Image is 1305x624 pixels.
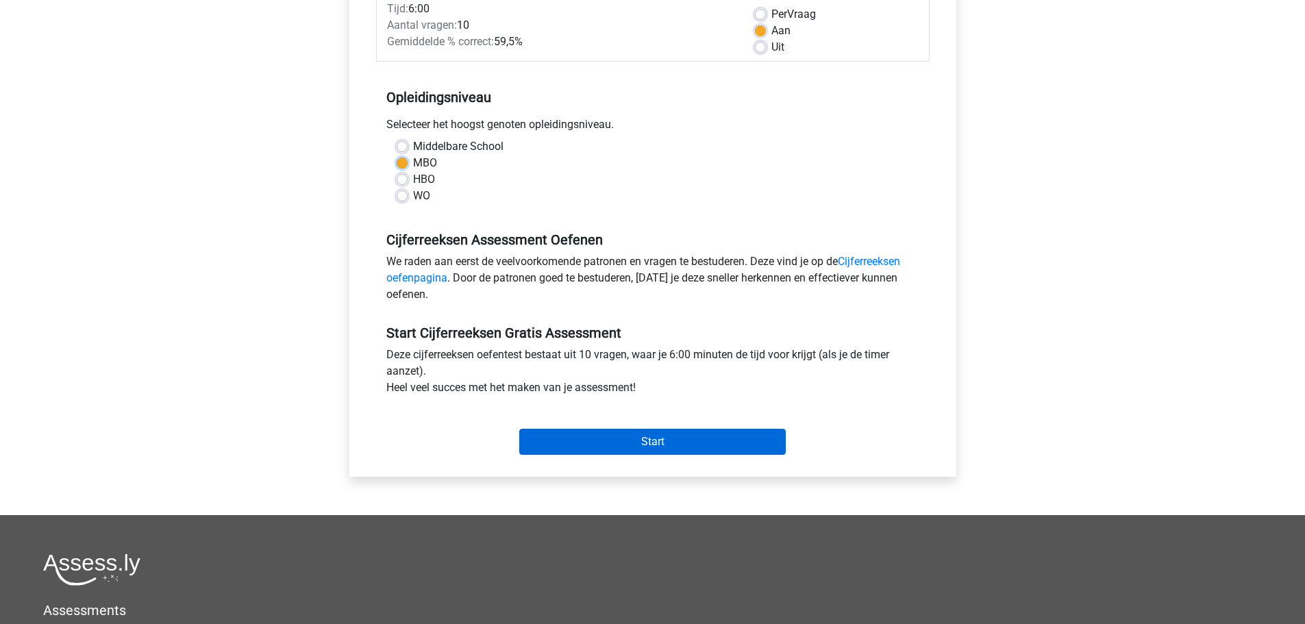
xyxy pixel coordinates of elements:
[413,138,504,155] label: Middelbare School
[376,347,930,401] div: Deze cijferreeksen oefentest bestaat uit 10 vragen, waar je 6:00 minuten de tijd voor krijgt (als...
[771,23,791,39] label: Aan
[771,8,787,21] span: Per
[413,155,437,171] label: MBO
[413,171,435,188] label: HBO
[43,602,1262,619] h5: Assessments
[376,116,930,138] div: Selecteer het hoogst genoten opleidingsniveau.
[386,325,919,341] h5: Start Cijferreeksen Gratis Assessment
[771,39,784,55] label: Uit
[377,17,745,34] div: 10
[387,35,494,48] span: Gemiddelde % correct:
[386,232,919,248] h5: Cijferreeksen Assessment Oefenen
[376,253,930,308] div: We raden aan eerst de veelvoorkomende patronen en vragen te bestuderen. Deze vind je op de . Door...
[43,553,140,586] img: Assessly logo
[519,429,786,455] input: Start
[387,2,408,15] span: Tijd:
[413,188,430,204] label: WO
[377,1,745,17] div: 6:00
[771,6,816,23] label: Vraag
[387,18,457,32] span: Aantal vragen:
[377,34,745,50] div: 59,5%
[386,84,919,111] h5: Opleidingsniveau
